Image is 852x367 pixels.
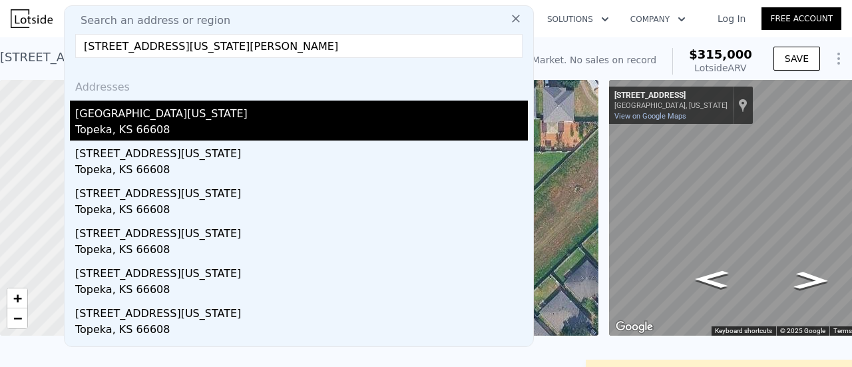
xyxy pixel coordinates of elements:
input: Enter an address, city, region, neighborhood or zip code [75,34,523,58]
div: Lotside ARV [689,61,752,75]
a: Open this area in Google Maps (opens a new window) [612,318,656,336]
a: Free Account [761,7,841,30]
span: $315,000 [689,47,752,61]
div: Topeka, KS 66608 [75,122,528,141]
div: Off Market. No sales on record [515,53,656,67]
img: Lotside [11,9,53,28]
div: Topeka, KS 66608 [75,322,528,340]
div: [STREET_ADDRESS][US_STATE] [75,260,528,282]
button: Solutions [536,7,620,31]
a: Show location on map [738,98,747,113]
div: [GEOGRAPHIC_DATA][US_STATE] [75,101,528,122]
div: [GEOGRAPHIC_DATA], [US_STATE] [614,101,728,110]
button: SAVE [773,47,820,71]
button: Show Options [825,45,852,72]
div: [STREET_ADDRESS][US_STATE] [75,340,528,362]
button: Company [620,7,696,31]
div: [STREET_ADDRESS][US_STATE] [75,300,528,322]
div: Topeka, KS 66608 [75,162,528,181]
a: View on Google Maps [614,112,686,121]
span: − [13,310,22,326]
path: Go Northeast, Billineys Park Dr [681,266,743,292]
span: Search an address or region [70,13,230,29]
span: © 2025 Google [780,327,825,334]
a: Zoom in [7,288,27,308]
a: Log In [702,12,761,25]
img: Google [612,318,656,336]
div: Topeka, KS 66608 [75,282,528,300]
button: Keyboard shortcuts [715,326,772,336]
div: [STREET_ADDRESS][US_STATE] [75,220,528,242]
div: Addresses [70,69,528,101]
div: Topeka, KS 66608 [75,202,528,220]
a: Terms (opens in new tab) [833,327,852,334]
div: [STREET_ADDRESS][US_STATE] [75,141,528,162]
div: Topeka, KS 66608 [75,242,528,260]
path: Go Southwest, Billineys Park Dr [779,267,844,294]
div: [STREET_ADDRESS][US_STATE] [75,181,528,202]
a: Zoom out [7,308,27,328]
div: [STREET_ADDRESS] [614,91,728,101]
span: + [13,290,22,306]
